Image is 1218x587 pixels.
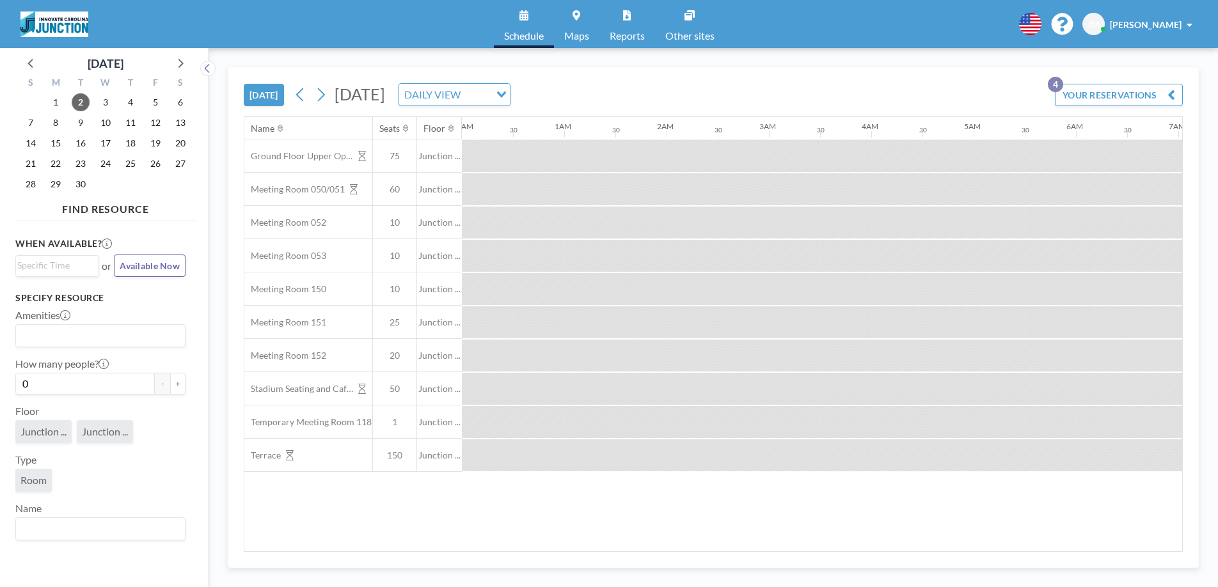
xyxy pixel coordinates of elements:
[47,134,65,152] span: Monday, September 15, 2025
[817,126,825,134] div: 30
[1110,19,1182,30] span: [PERSON_NAME]
[122,93,139,111] span: Thursday, September 4, 2025
[170,373,186,395] button: +
[244,450,281,461] span: Terrace
[402,86,463,103] span: DAILY VIEW
[17,520,178,537] input: Search for option
[146,114,164,132] span: Friday, September 12, 2025
[244,317,326,328] span: Meeting Room 151
[417,217,462,228] span: Junction ...
[22,175,40,193] span: Sunday, September 28, 2025
[464,86,489,103] input: Search for option
[16,518,185,540] div: Search for option
[72,114,90,132] span: Tuesday, September 9, 2025
[452,121,473,131] div: 12AM
[15,357,109,370] label: How many people?
[510,126,518,134] div: 30
[373,250,416,262] span: 10
[20,474,47,487] span: Room
[759,121,776,131] div: 3AM
[19,75,43,92] div: S
[417,416,462,428] span: Junction ...
[97,93,115,111] span: Wednesday, September 3, 2025
[244,84,284,106] button: [DATE]
[17,327,178,344] input: Search for option
[564,31,589,41] span: Maps
[146,93,164,111] span: Friday, September 5, 2025
[72,155,90,173] span: Tuesday, September 23, 2025
[1048,77,1063,92] p: 4
[47,114,65,132] span: Monday, September 8, 2025
[22,134,40,152] span: Sunday, September 14, 2025
[417,450,462,461] span: Junction ...
[15,292,186,304] h3: Specify resource
[1169,121,1185,131] div: 7AM
[244,383,353,395] span: Stadium Seating and Cafe area
[82,425,128,438] span: Junction ...
[16,325,185,347] div: Search for option
[155,373,170,395] button: -
[171,93,189,111] span: Saturday, September 6, 2025
[1087,19,1100,30] span: JM
[68,75,93,92] div: T
[244,217,326,228] span: Meeting Room 052
[715,126,722,134] div: 30
[43,75,68,92] div: M
[97,134,115,152] span: Wednesday, September 17, 2025
[143,75,168,92] div: F
[102,260,111,272] span: or
[146,155,164,173] span: Friday, September 26, 2025
[93,75,118,92] div: W
[72,175,90,193] span: Tuesday, September 30, 2025
[122,134,139,152] span: Thursday, September 18, 2025
[72,93,90,111] span: Tuesday, September 2, 2025
[47,175,65,193] span: Monday, September 29, 2025
[244,350,326,361] span: Meeting Room 152
[47,93,65,111] span: Monday, September 1, 2025
[15,502,42,515] label: Name
[555,121,571,131] div: 1AM
[1124,126,1132,134] div: 30
[423,123,445,134] div: Floor
[504,31,544,41] span: Schedule
[417,283,462,295] span: Junction ...
[373,150,416,162] span: 75
[244,150,353,162] span: Ground Floor Upper Open Area
[244,250,326,262] span: Meeting Room 053
[120,260,180,271] span: Available Now
[15,405,39,418] label: Floor
[122,155,139,173] span: Thursday, September 25, 2025
[665,31,715,41] span: Other sites
[146,134,164,152] span: Friday, September 19, 2025
[373,416,416,428] span: 1
[335,84,385,104] span: [DATE]
[22,114,40,132] span: Sunday, September 7, 2025
[15,453,36,466] label: Type
[612,126,620,134] div: 30
[964,121,981,131] div: 5AM
[244,416,372,428] span: Temporary Meeting Room 118
[417,184,462,195] span: Junction ...
[373,217,416,228] span: 10
[1022,126,1029,134] div: 30
[373,184,416,195] span: 60
[114,254,186,277] button: Available Now
[919,126,927,134] div: 30
[610,31,645,41] span: Reports
[1066,121,1083,131] div: 6AM
[118,75,143,92] div: T
[417,150,462,162] span: Junction ...
[657,121,674,131] div: 2AM
[417,317,462,328] span: Junction ...
[72,134,90,152] span: Tuesday, September 16, 2025
[122,114,139,132] span: Thursday, September 11, 2025
[244,184,345,195] span: Meeting Room 050/051
[22,155,40,173] span: Sunday, September 21, 2025
[17,258,91,272] input: Search for option
[16,256,99,275] div: Search for option
[373,383,416,395] span: 50
[97,155,115,173] span: Wednesday, September 24, 2025
[399,84,510,106] div: Search for option
[15,309,70,322] label: Amenities
[171,114,189,132] span: Saturday, September 13, 2025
